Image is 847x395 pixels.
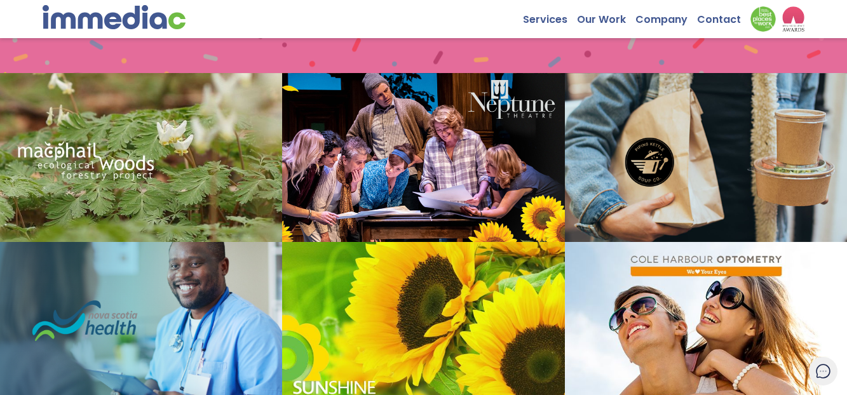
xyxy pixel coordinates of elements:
a: Services [523,6,577,26]
a: Our Work [577,6,635,26]
a: Contact [697,6,750,26]
img: Down [750,6,776,32]
img: logo2_wea_nobg.webp [782,6,804,32]
img: immediac [43,5,186,29]
a: Company [635,6,697,26]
